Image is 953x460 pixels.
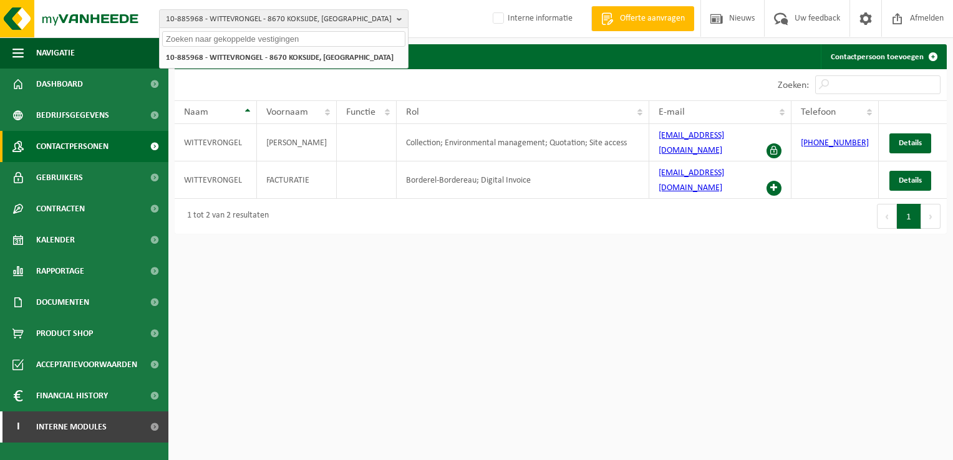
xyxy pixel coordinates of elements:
[257,161,337,199] td: FACTURATIE
[36,37,75,69] span: Navigatie
[175,161,257,199] td: WITTEVRONGEL
[899,139,922,147] span: Details
[36,162,83,193] span: Gebruikers
[36,131,109,162] span: Contactpersonen
[591,6,694,31] a: Offerte aanvragen
[181,205,269,228] div: 1 tot 2 van 2 resultaten
[36,224,75,256] span: Kalender
[659,107,685,117] span: E-mail
[266,107,308,117] span: Voornaam
[162,31,405,47] input: Zoeken naar gekoppelde vestigingen
[36,100,109,131] span: Bedrijfsgegevens
[921,204,941,229] button: Next
[659,168,724,193] a: [EMAIL_ADDRESS][DOMAIN_NAME]
[877,204,897,229] button: Previous
[36,69,83,100] span: Dashboard
[801,107,836,117] span: Telefoon
[175,124,257,161] td: WITTEVRONGEL
[801,138,869,148] a: [PHONE_NUMBER]
[397,124,649,161] td: Collection; Environmental management; Quotation; Site access
[659,131,724,155] a: [EMAIL_ADDRESS][DOMAIN_NAME]
[397,161,649,199] td: Borderel-Bordereau; Digital Invoice
[36,318,93,349] span: Product Shop
[184,107,208,117] span: Naam
[36,349,137,380] span: Acceptatievoorwaarden
[821,44,946,69] a: Contactpersoon toevoegen
[159,9,409,28] button: 10-885968 - WITTEVRONGEL - 8670 KOKSIJDE, [GEOGRAPHIC_DATA]
[899,176,922,184] span: Details
[406,107,419,117] span: Rol
[490,9,573,28] label: Interne informatie
[166,10,392,29] span: 10-885968 - WITTEVRONGEL - 8670 KOKSIJDE, [GEOGRAPHIC_DATA]
[617,12,688,25] span: Offerte aanvragen
[778,80,809,90] label: Zoeken:
[257,124,337,161] td: [PERSON_NAME]
[36,256,84,287] span: Rapportage
[36,193,85,224] span: Contracten
[889,171,931,191] a: Details
[36,411,107,443] span: Interne modules
[36,380,108,411] span: Financial History
[346,107,375,117] span: Functie
[897,204,921,229] button: 1
[12,411,24,443] span: I
[36,287,89,318] span: Documenten
[166,54,394,62] strong: 10-885968 - WITTEVRONGEL - 8670 KOKSIJDE, [GEOGRAPHIC_DATA]
[889,133,931,153] a: Details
